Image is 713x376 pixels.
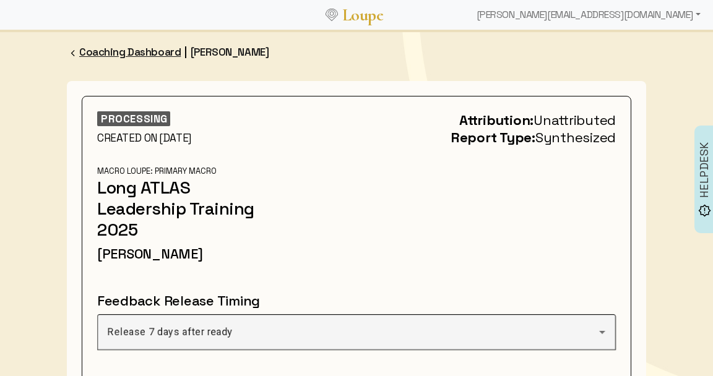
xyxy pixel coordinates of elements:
img: Loupe Logo [326,9,338,21]
h3: Feedback Release Timing [97,292,616,309]
a: Coaching Dashboard [79,45,181,59]
h2: Long ATLAS Leadership Training 2025 [97,177,260,240]
div: Macro Loupe: Primary Macro [97,166,260,177]
span: | [184,45,187,59]
span: Attribution: [459,111,534,129]
div: [PERSON_NAME][EMAIL_ADDRESS][DOMAIN_NAME] [472,2,706,27]
span: Report Type: [451,129,535,146]
span: CREATED ON [DATE] [97,131,191,145]
span: Synthesized [535,129,616,146]
h3: [PERSON_NAME] [97,245,260,262]
div: PROCESSING [97,111,170,126]
span: Unattributed [534,111,616,129]
img: brightness_alert_FILL0_wght500_GRAD0_ops.svg [698,204,711,217]
img: FFFF [67,47,79,59]
a: [PERSON_NAME] [191,45,269,59]
a: Loupe [338,4,387,27]
span: Release 7 days after ready [108,326,233,338]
